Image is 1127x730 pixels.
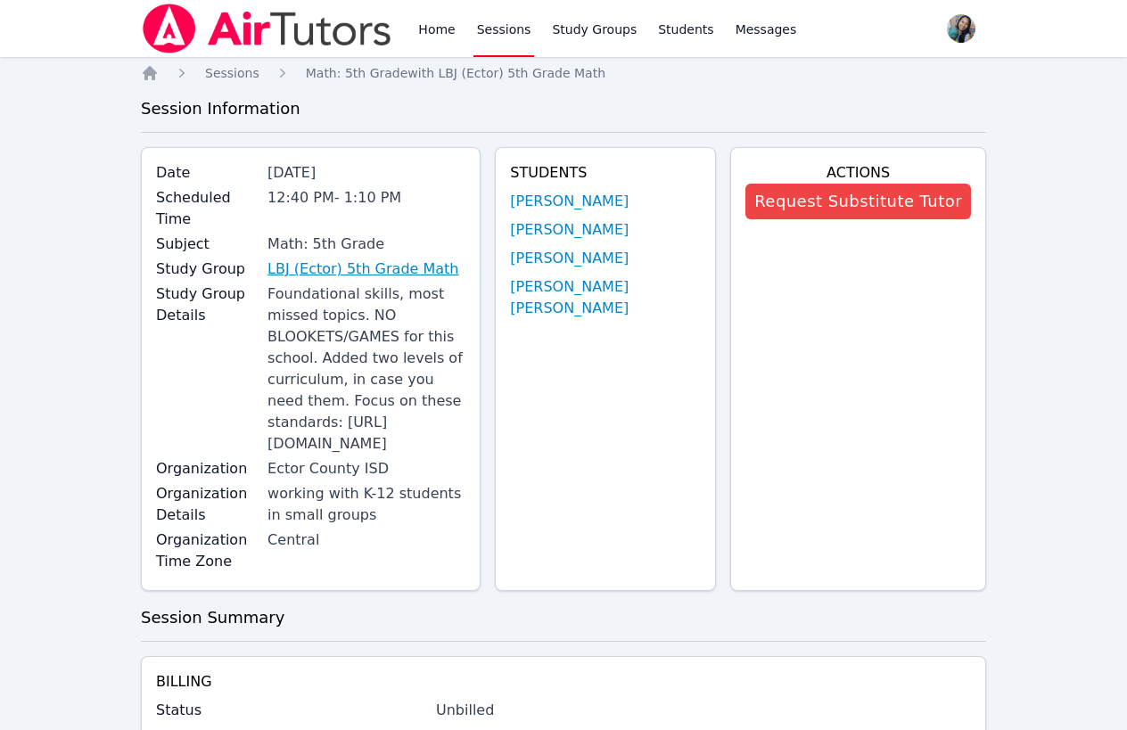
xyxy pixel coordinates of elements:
button: Request Substitute Tutor [745,184,971,219]
h4: Billing [156,671,971,693]
h4: Students [510,162,701,184]
div: Ector County ISD [267,458,465,480]
label: Status [156,700,425,721]
label: Study Group Details [156,283,257,326]
a: [PERSON_NAME] [510,248,629,269]
div: Central [267,529,465,551]
a: Math: 5th Gradewith LBJ (Ector) 5th Grade Math [306,64,605,82]
div: Foundational skills, most missed topics. NO BLOOKETS/GAMES for this school. Added two levels of c... [267,283,465,455]
label: Organization [156,458,257,480]
div: Math: 5th Grade [267,234,465,255]
a: Sessions [205,64,259,82]
h3: Session Information [141,96,986,121]
div: Unbilled [436,700,971,721]
div: 12:40 PM - 1:10 PM [267,187,465,209]
span: Sessions [205,66,259,80]
nav: Breadcrumb [141,64,986,82]
a: [PERSON_NAME] [510,191,629,212]
label: Organization Time Zone [156,529,257,572]
label: Date [156,162,257,184]
img: Air Tutors [141,4,393,53]
label: Subject [156,234,257,255]
label: Scheduled Time [156,187,257,230]
h3: Session Summary [141,605,986,630]
span: Messages [736,21,797,38]
a: [PERSON_NAME] [PERSON_NAME] [510,276,701,319]
div: [DATE] [267,162,465,184]
a: [PERSON_NAME] [510,219,629,241]
span: Math: 5th Grade with LBJ (Ector) 5th Grade Math [306,66,605,80]
div: working with K-12 students in small groups [267,483,465,526]
label: Organization Details [156,483,257,526]
h4: Actions [745,162,971,184]
a: LBJ (Ector) 5th Grade Math [267,258,458,280]
label: Study Group [156,258,257,280]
